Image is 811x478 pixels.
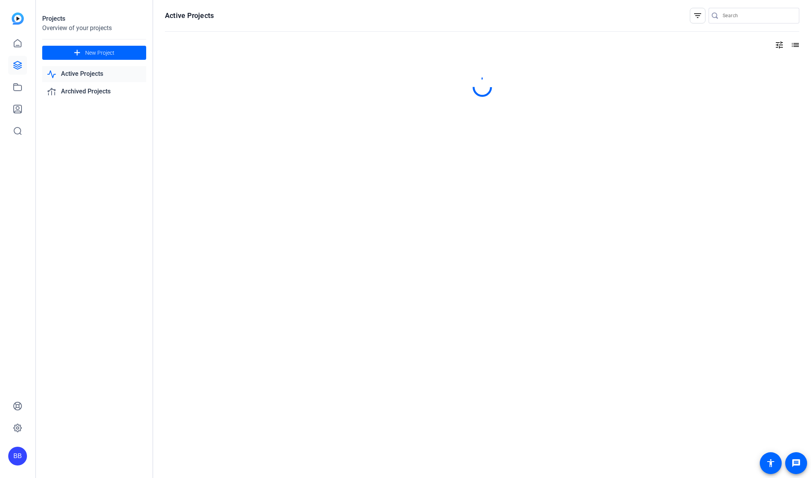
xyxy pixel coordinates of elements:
[12,13,24,25] img: blue-gradient.svg
[8,447,27,465] div: BB
[165,11,214,20] h1: Active Projects
[723,11,793,20] input: Search
[775,40,784,50] mat-icon: tune
[42,46,146,60] button: New Project
[766,458,775,468] mat-icon: accessibility
[42,84,146,100] a: Archived Projects
[42,14,146,23] div: Projects
[72,48,82,58] mat-icon: add
[790,40,799,50] mat-icon: list
[693,11,702,20] mat-icon: filter_list
[42,66,146,82] a: Active Projects
[85,49,115,57] span: New Project
[42,23,146,33] div: Overview of your projects
[791,458,801,468] mat-icon: message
